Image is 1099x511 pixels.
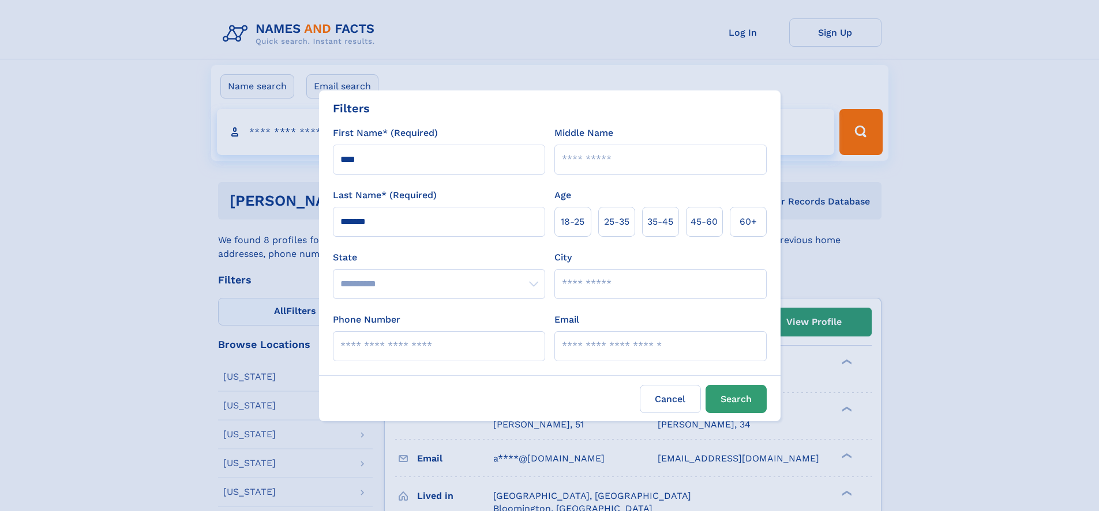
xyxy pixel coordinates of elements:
span: 35‑45 [647,215,673,229]
label: First Name* (Required) [333,126,438,140]
label: Cancel [640,385,701,413]
label: City [554,251,572,264]
div: Filters [333,100,370,117]
label: Email [554,313,579,327]
button: Search [706,385,767,413]
span: 60+ [740,215,757,229]
label: Last Name* (Required) [333,188,437,202]
span: 25‑35 [604,215,629,229]
label: Phone Number [333,313,400,327]
label: State [333,251,545,264]
label: Middle Name [554,126,613,140]
span: 45‑60 [691,215,718,229]
label: Age [554,188,571,202]
span: 18‑25 [561,215,584,229]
